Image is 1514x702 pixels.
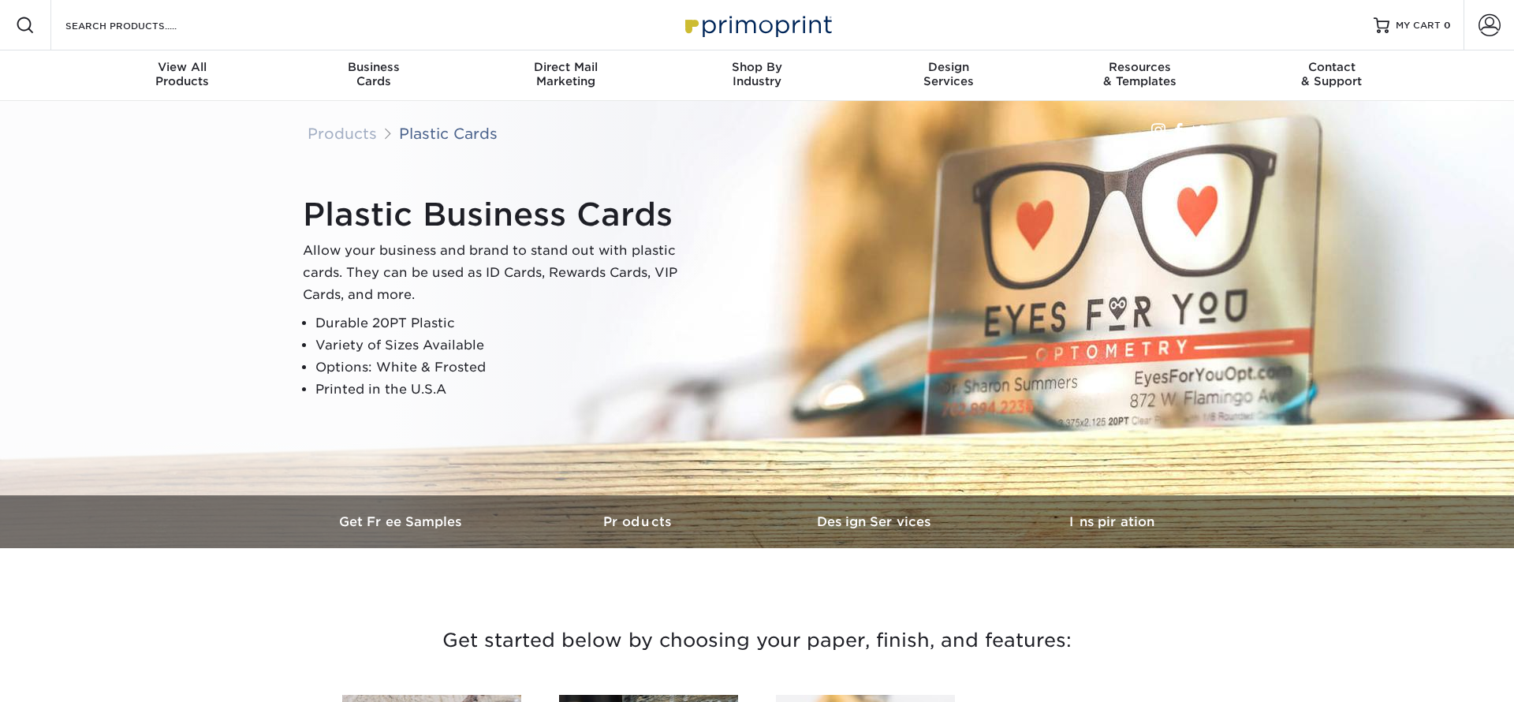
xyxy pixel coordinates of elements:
li: Options: White & Frosted [315,357,697,379]
span: Shop By [662,60,853,74]
span: MY CART [1396,19,1441,32]
input: SEARCH PRODUCTS..... [64,16,218,35]
img: Primoprint [678,8,836,42]
a: DesignServices [852,50,1044,101]
a: Products [520,495,757,548]
li: Durable 20PT Plastic [315,312,697,334]
div: & Templates [1044,60,1236,88]
a: Design Services [757,495,994,548]
a: Products [308,125,377,142]
p: Allow your business and brand to stand out with plastic cards. They can be used as ID Cards, Rewa... [303,240,697,306]
a: Shop ByIndustry [662,50,853,101]
a: Contact& Support [1236,50,1427,101]
span: Design [852,60,1044,74]
a: Resources& Templates [1044,50,1236,101]
a: Direct MailMarketing [470,50,662,101]
div: Cards [278,60,470,88]
div: Marketing [470,60,662,88]
a: View AllProducts [87,50,278,101]
h3: Inspiration [994,514,1230,529]
span: Resources [1044,60,1236,74]
div: Products [87,60,278,88]
div: Industry [662,60,853,88]
span: View All [87,60,278,74]
span: Direct Mail [470,60,662,74]
h3: Get Free Samples [284,514,520,529]
a: Get Free Samples [284,495,520,548]
div: Services [852,60,1044,88]
span: 0 [1444,20,1451,31]
div: & Support [1236,60,1427,88]
h3: Get started below by choosing your paper, finish, and features: [296,605,1218,676]
a: Inspiration [994,495,1230,548]
a: Plastic Cards [399,125,498,142]
h3: Products [520,514,757,529]
h3: Design Services [757,514,994,529]
span: Contact [1236,60,1427,74]
h1: Plastic Business Cards [303,196,697,233]
li: Printed in the U.S.A [315,379,697,401]
span: Business [278,60,470,74]
a: BusinessCards [278,50,470,101]
li: Variety of Sizes Available [315,334,697,357]
iframe: Google Customer Reviews [4,654,134,696]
